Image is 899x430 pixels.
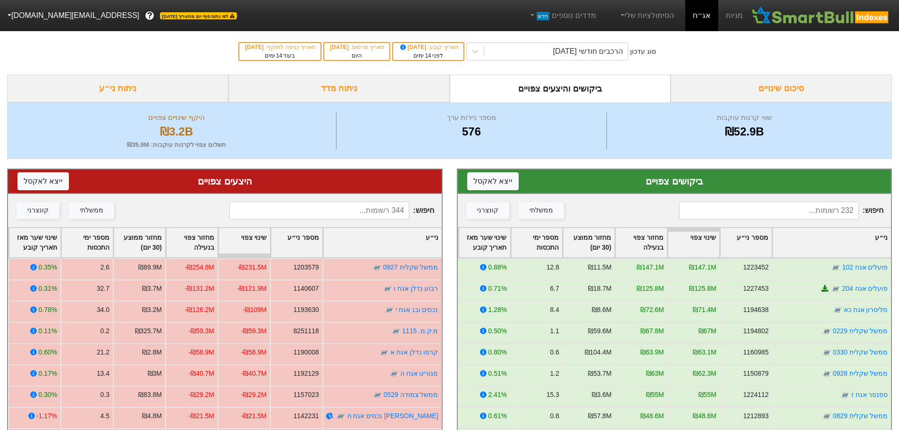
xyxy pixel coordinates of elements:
[550,305,559,315] div: 8.4
[591,305,611,315] div: ₪8.6M
[398,43,459,51] div: תאריך קובע :
[615,228,667,257] div: Toggle SortBy
[189,369,214,379] div: -₪40.7M
[637,262,664,272] div: ₪147.1M
[689,262,716,272] div: ₪147.1M
[294,262,319,272] div: 1203579
[244,51,316,60] div: בעוד ימים
[138,262,162,272] div: ₪89.9M
[294,305,319,315] div: 1193630
[693,305,716,315] div: ₪71.4M
[19,123,334,140] div: ₪3.2B
[69,202,114,219] button: ממשלתי
[394,285,438,292] a: רבוע נדלן אגח ו
[743,347,768,357] div: 1160985
[352,52,362,59] span: היום
[390,348,438,356] a: קרסו נדלן אגח א
[832,412,888,420] a: ממשל שקלית 0829
[525,6,600,25] a: מדדים נוספיםחדש
[832,327,888,335] a: ממשל שקלית 0229
[584,347,611,357] div: ₪104.4M
[185,305,214,315] div: -₪126.2M
[679,202,859,219] input: 232 רשומות...
[36,411,57,421] div: -1.17%
[160,12,236,19] span: לפי נתוני סוף יום מתאריך [DATE]
[637,284,664,294] div: ₪125.8M
[668,228,719,257] div: Toggle SortBy
[97,284,109,294] div: 32.7
[588,326,612,336] div: ₪59.6M
[840,390,849,400] img: tase link
[241,347,267,357] div: -₪58.9M
[519,202,564,219] button: ממשלתי
[241,369,267,379] div: -₪40.7M
[832,348,888,356] a: ממשל שקלית 0330
[19,112,334,123] div: היקף שינויים צפויים
[550,284,559,294] div: 6.7
[323,228,442,257] div: Toggle SortBy
[142,305,162,315] div: ₪3.2M
[832,305,842,315] img: tase link
[822,327,831,336] img: tase link
[646,369,664,379] div: ₪63M
[588,284,612,294] div: ₪18.7M
[383,284,392,294] img: tase link
[550,411,559,421] div: 0.8
[101,411,109,421] div: 4.5
[142,284,162,294] div: ₪3.7M
[822,348,831,357] img: tase link
[336,412,345,421] img: tase link
[743,411,768,421] div: 1212893
[39,326,57,336] div: 0.11%
[271,228,322,257] div: Toggle SortBy
[693,411,716,421] div: ₪48.6M
[467,172,519,190] button: ייצא לאקסל
[229,202,434,219] span: חיפוש :
[640,347,664,357] div: ₪63.9M
[851,391,888,398] a: ספנסר אגח ז
[379,348,389,357] img: tase link
[39,369,57,379] div: 0.17%
[720,228,772,257] div: Toggle SortBy
[640,326,664,336] div: ₪67.8M
[218,228,270,257] div: Toggle SortBy
[773,228,891,257] div: Toggle SortBy
[294,411,319,421] div: 1142231
[609,112,880,123] div: שווי קרנות עוקבות
[237,284,267,294] div: -₪121.9M
[842,285,888,292] a: פועלים אגח 204
[511,228,563,257] div: Toggle SortBy
[563,228,614,257] div: Toggle SortBy
[276,52,282,59] span: 14
[237,262,267,272] div: -₪231.5M
[80,205,103,216] div: ממשלתי
[450,75,671,102] div: ביקושים והיצעים צפויים
[553,46,623,57] div: הרכבים חודשי [DATE]
[373,390,382,400] img: tase link
[743,369,768,379] div: 1150879
[101,390,109,400] div: 0.3
[488,305,506,315] div: 1.28%
[241,390,267,400] div: -₪29.2M
[185,262,214,272] div: -₪254.8M
[384,391,438,398] a: ממשל צמודה 0529
[189,390,214,400] div: -₪29.2M
[229,202,409,219] input: 344 רשומות...
[395,306,438,313] a: נכסים ובנ אגח י
[383,263,438,271] a: ממשל שקלית 0927
[245,44,265,51] span: [DATE]
[148,369,162,379] div: ₪3M
[425,52,431,59] span: 14
[97,347,109,357] div: 21.2
[339,123,604,140] div: 576
[329,43,385,51] div: תאריך פרסום :
[488,369,506,379] div: 0.51%
[550,326,559,336] div: 1.1
[689,284,716,294] div: ₪125.8M
[243,305,266,315] div: -₪109M
[39,347,57,357] div: 0.60%
[832,370,888,377] a: ממשל שקלית 0928
[294,326,319,336] div: 8251118
[39,262,57,272] div: 0.35%
[339,112,604,123] div: מספר ניירות ערך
